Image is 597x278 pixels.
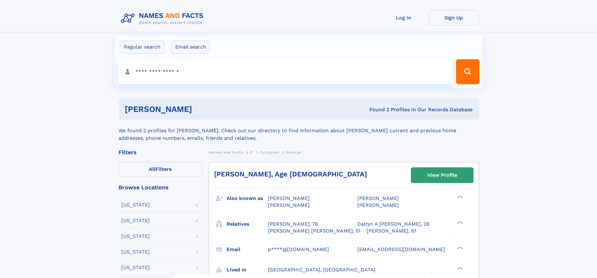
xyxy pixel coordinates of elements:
a: P [250,148,253,156]
span: [PERSON_NAME] [268,202,310,208]
div: [US_STATE] [121,249,150,254]
span: [PERSON_NAME] [268,195,310,201]
button: Search Button [456,59,479,84]
span: Kamryn [286,150,301,155]
div: [US_STATE] [121,234,150,239]
a: [PERSON_NAME], Age [DEMOGRAPHIC_DATA] [214,170,367,178]
a: Names and Facts [209,148,243,156]
span: [EMAIL_ADDRESS][DOMAIN_NAME] [357,246,445,252]
div: ❯ [456,246,463,250]
div: Found 2 Profiles In Our Records Database [281,106,473,113]
a: [PERSON_NAME] [PERSON_NAME], 51 [268,228,360,234]
h3: Email [227,244,268,255]
div: Filters [118,149,202,155]
div: [US_STATE] [121,265,150,270]
label: Email search [171,40,210,54]
div: [US_STATE] [121,218,150,223]
h3: Also known as [227,193,268,204]
div: Browse Locations [118,185,202,190]
span: P [250,150,253,155]
a: [PERSON_NAME], 76 [268,221,318,228]
a: Log In [379,10,429,25]
div: View Profile [427,168,457,182]
span: [PERSON_NAME] [357,195,399,201]
div: We found 2 profiles for [PERSON_NAME]. Check out our directory to find information about [PERSON_... [118,119,479,142]
span: All [149,166,155,172]
label: Filters [118,162,202,177]
a: View Profile [411,168,473,183]
h3: Relatives [227,219,268,229]
span: [GEOGRAPHIC_DATA], [GEOGRAPHIC_DATA] [268,267,375,273]
div: ❯ [456,195,463,199]
img: Logo Names and Facts [118,10,209,27]
span: [PERSON_NAME] [357,202,399,208]
h1: [PERSON_NAME] [125,105,281,113]
div: [US_STATE] [121,202,150,207]
h3: Lived in [227,265,268,275]
span: Pytrysson [260,150,279,155]
a: Pytrysson [260,148,279,156]
div: ❯ [456,266,463,270]
input: search input [118,59,453,84]
div: ❯ [456,220,463,224]
label: Regular search [120,40,165,54]
a: [PERSON_NAME], 61 [367,228,416,234]
a: Sign Up [429,10,479,25]
a: Daltyn A [PERSON_NAME], 26 [357,221,430,228]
